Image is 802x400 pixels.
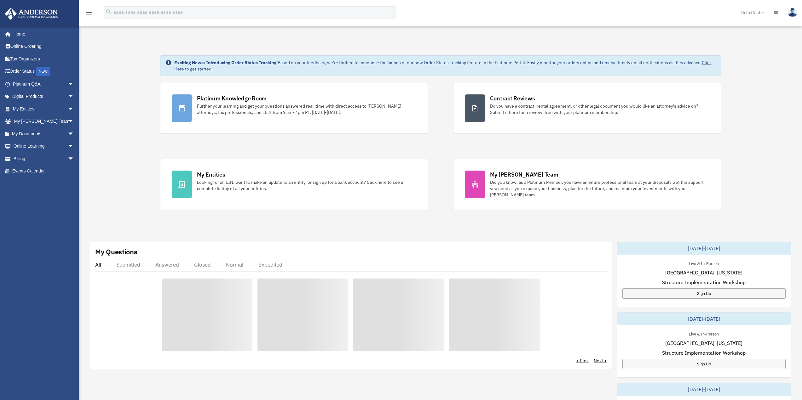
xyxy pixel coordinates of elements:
div: Platinum Knowledge Room [197,94,267,102]
div: Further your learning and get your questions answered real-time with direct access to [PERSON_NAM... [197,103,416,115]
a: Digital Productsarrow_drop_down [4,90,84,103]
a: Sign Up [622,359,786,369]
a: My Documentsarrow_drop_down [4,127,84,140]
a: Contract Reviews Do you have a contract, rental agreement, or other legal document you would like... [453,83,721,134]
a: Next > [594,358,607,364]
a: Online Learningarrow_drop_down [4,140,84,153]
span: Structure Implementation Workshop [662,349,746,357]
div: My Entities [197,171,225,178]
div: Closed [194,262,211,268]
div: Expedited [258,262,282,268]
strong: Exciting News: Introducing Order Status Tracking! [174,60,278,65]
a: < Prev [576,358,589,364]
a: Order StatusNEW [4,65,84,78]
div: [DATE]-[DATE] [617,383,791,396]
i: menu [85,9,93,16]
div: Did you know, as a Platinum Member, you have an entire professional team at your disposal? Get th... [490,179,709,198]
div: My Questions [95,247,137,256]
div: Answered [155,262,179,268]
div: Live & In-Person [684,330,724,337]
div: Contract Reviews [490,94,535,102]
span: arrow_drop_down [68,78,80,91]
div: Based on your feedback, we're thrilled to announce the launch of our new Order Status Tracking fe... [174,59,716,72]
span: arrow_drop_down [68,152,80,165]
span: Structure Implementation Workshop [662,279,746,286]
a: My Entitiesarrow_drop_down [4,103,84,115]
div: Live & In-Person [684,260,724,266]
div: Submitted [116,262,140,268]
div: [DATE]-[DATE] [617,242,791,255]
span: arrow_drop_down [68,127,80,140]
div: NEW [36,67,50,76]
a: Billingarrow_drop_down [4,152,84,165]
span: arrow_drop_down [68,103,80,115]
div: Do you have a contract, rental agreement, or other legal document you would like an attorney's ad... [490,103,709,115]
img: Anderson Advisors Platinum Portal [3,8,60,20]
div: Normal [226,262,243,268]
a: Home [4,28,80,40]
i: search [105,8,112,15]
a: Events Calendar [4,165,84,177]
span: arrow_drop_down [68,90,80,103]
span: [GEOGRAPHIC_DATA], [US_STATE] [665,339,742,347]
a: Click Here to get started! [174,60,712,72]
a: Sign Up [622,288,786,299]
span: arrow_drop_down [68,115,80,128]
a: Platinum Knowledge Room Further your learning and get your questions answered real-time with dire... [160,83,428,134]
a: Tax Organizers [4,53,84,65]
a: My [PERSON_NAME] Teamarrow_drop_down [4,115,84,128]
a: My Entities Looking for an EIN, want to make an update to an entity, or sign up for a bank accoun... [160,159,428,210]
span: arrow_drop_down [68,140,80,153]
div: [DATE]-[DATE] [617,313,791,325]
a: My [PERSON_NAME] Team Did you know, as a Platinum Member, you have an entire professional team at... [453,159,721,210]
a: Platinum Q&Aarrow_drop_down [4,78,84,90]
a: menu [85,11,93,16]
img: User Pic [788,8,797,17]
span: [GEOGRAPHIC_DATA], [US_STATE] [665,269,742,276]
a: Online Ordering [4,40,84,53]
div: All [95,262,101,268]
div: My [PERSON_NAME] Team [490,171,558,178]
div: Looking for an EIN, want to make an update to an entity, or sign up for a bank account? Click her... [197,179,416,192]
